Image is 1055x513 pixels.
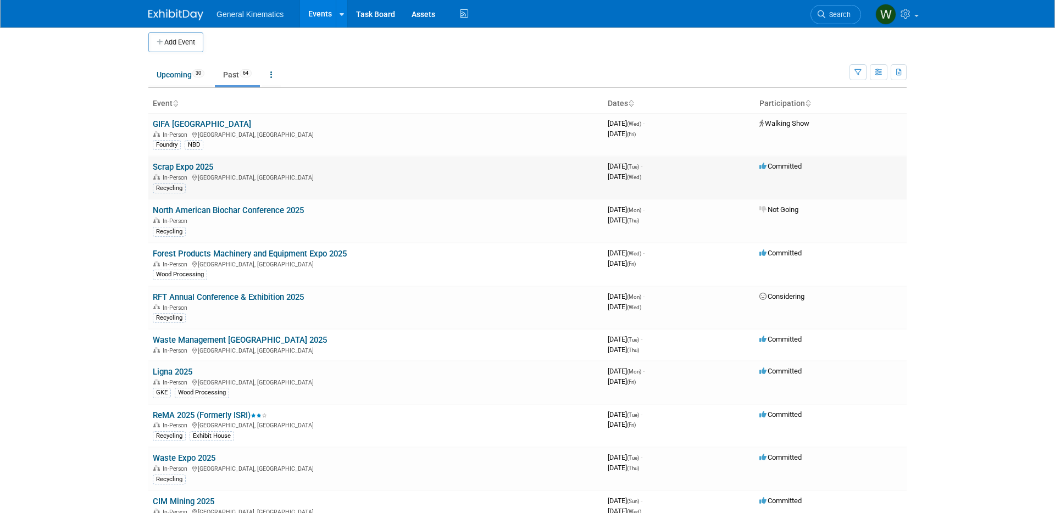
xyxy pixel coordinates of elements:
span: (Mon) [627,294,641,300]
span: (Sun) [627,498,639,504]
img: In-Person Event [153,218,160,223]
span: [DATE] [608,367,645,375]
div: [GEOGRAPHIC_DATA], [GEOGRAPHIC_DATA] [153,172,599,181]
a: Forest Products Machinery and Equipment Expo 2025 [153,249,347,259]
a: Waste Management [GEOGRAPHIC_DATA] 2025 [153,335,327,345]
span: Not Going [759,205,798,214]
a: Sort by Start Date [628,99,634,108]
div: [GEOGRAPHIC_DATA], [GEOGRAPHIC_DATA] [153,259,599,268]
div: Recycling [153,227,186,237]
span: Committed [759,335,802,343]
a: Upcoming30 [148,64,213,85]
a: Ligna 2025 [153,367,192,377]
span: (Fri) [627,422,636,428]
span: - [641,162,642,170]
span: Committed [759,410,802,419]
div: [GEOGRAPHIC_DATA], [GEOGRAPHIC_DATA] [153,420,599,429]
img: ExhibitDay [148,9,203,20]
span: 64 [240,69,252,77]
div: Recycling [153,183,186,193]
span: (Mon) [627,207,641,213]
span: In-Person [163,304,191,311]
div: [GEOGRAPHIC_DATA], [GEOGRAPHIC_DATA] [153,345,599,354]
span: In-Person [163,379,191,386]
span: (Wed) [627,174,641,180]
span: (Wed) [627,250,641,256]
div: Recycling [153,431,186,441]
span: In-Person [163,347,191,354]
span: [DATE] [608,345,639,354]
span: Committed [759,367,802,375]
span: [DATE] [608,249,645,257]
img: In-Person Event [153,131,160,137]
img: In-Person Event [153,422,160,427]
img: In-Person Event [153,465,160,471]
span: Committed [759,497,802,505]
th: Event [148,94,603,113]
th: Dates [603,94,755,113]
span: - [643,249,645,257]
span: - [641,453,642,461]
span: [DATE] [608,453,642,461]
div: GKE [153,388,171,398]
span: - [643,119,645,127]
span: - [641,335,642,343]
a: GIFA [GEOGRAPHIC_DATA] [153,119,251,129]
span: (Thu) [627,347,639,353]
span: (Wed) [627,304,641,310]
div: Recycling [153,475,186,484]
a: North American Biochar Conference 2025 [153,205,304,215]
span: [DATE] [608,410,642,419]
span: - [641,410,642,419]
span: 30 [192,69,204,77]
span: [DATE] [608,172,641,181]
span: (Fri) [627,261,636,267]
div: [GEOGRAPHIC_DATA], [GEOGRAPHIC_DATA] [153,464,599,472]
span: (Mon) [627,369,641,375]
a: Waste Expo 2025 [153,453,215,463]
a: Search [810,5,861,24]
span: [DATE] [608,377,636,386]
span: Committed [759,162,802,170]
span: (Wed) [627,121,641,127]
span: [DATE] [608,303,641,311]
div: Wood Processing [175,388,229,398]
span: Committed [759,249,802,257]
span: [DATE] [608,497,642,505]
span: In-Person [163,422,191,429]
span: Committed [759,453,802,461]
img: In-Person Event [153,347,160,353]
span: In-Person [163,261,191,268]
span: [DATE] [608,162,642,170]
span: - [643,367,645,375]
img: In-Person Event [153,261,160,266]
a: CIM Mining 2025 [153,497,214,506]
span: Considering [759,292,804,300]
span: (Thu) [627,465,639,471]
div: NBD [185,140,203,150]
span: - [641,497,642,505]
img: In-Person Event [153,304,160,310]
span: [DATE] [608,335,642,343]
span: [DATE] [608,216,639,224]
div: [GEOGRAPHIC_DATA], [GEOGRAPHIC_DATA] [153,377,599,386]
div: Exhibit House [190,431,234,441]
span: [DATE] [608,464,639,472]
span: In-Person [163,218,191,225]
a: RFT Annual Conference & Exhibition 2025 [153,292,304,302]
span: [DATE] [608,119,645,127]
span: In-Person [163,174,191,181]
span: (Tue) [627,164,639,170]
span: - [643,292,645,300]
span: (Tue) [627,412,639,418]
div: Recycling [153,313,186,323]
a: Sort by Event Name [173,99,178,108]
img: In-Person Event [153,379,160,384]
a: Scrap Expo 2025 [153,162,213,172]
span: Search [825,10,851,19]
div: Foundry [153,140,181,150]
span: [DATE] [608,259,636,267]
div: [GEOGRAPHIC_DATA], [GEOGRAPHIC_DATA] [153,130,599,138]
span: (Fri) [627,379,636,385]
button: Add Event [148,32,203,52]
